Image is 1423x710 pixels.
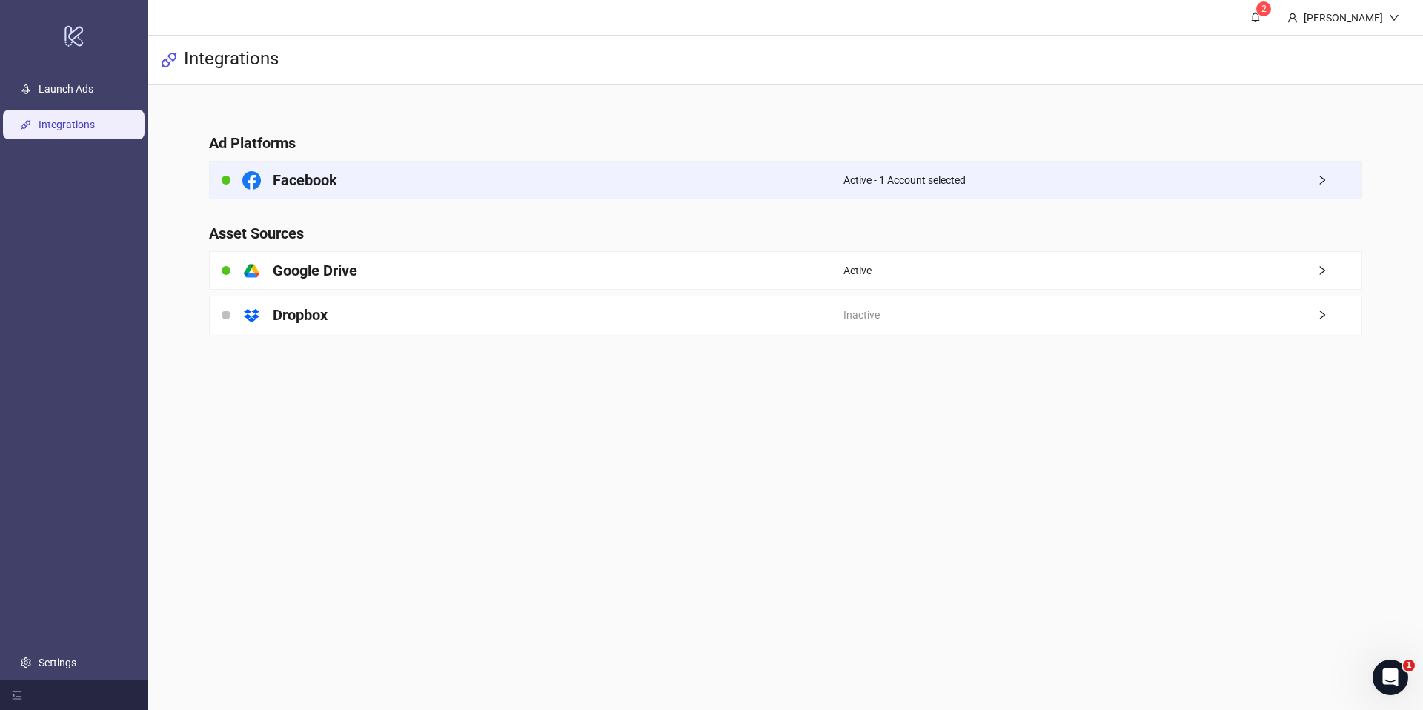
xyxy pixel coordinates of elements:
[273,170,337,190] h4: Facebook
[1250,12,1261,22] span: bell
[1287,13,1298,23] span: user
[12,690,22,700] span: menu-fold
[1403,660,1415,671] span: 1
[39,83,93,95] a: Launch Ads
[209,161,1362,199] a: FacebookActive - 1 Account selectedright
[1317,175,1361,185] span: right
[1261,4,1267,14] span: 2
[184,47,279,73] h3: Integrations
[209,296,1362,334] a: DropboxInactiveright
[209,223,1362,244] h4: Asset Sources
[1373,660,1408,695] iframe: Intercom live chat
[843,307,880,323] span: Inactive
[273,305,328,325] h4: Dropbox
[1389,13,1399,23] span: down
[1256,1,1271,16] sup: 2
[843,262,872,279] span: Active
[39,119,95,130] a: Integrations
[843,172,966,188] span: Active - 1 Account selected
[1298,10,1389,26] div: [PERSON_NAME]
[160,51,178,69] span: api
[39,657,76,668] a: Settings
[273,260,357,281] h4: Google Drive
[209,251,1362,290] a: Google DriveActiveright
[1317,310,1361,320] span: right
[209,133,1362,153] h4: Ad Platforms
[1317,265,1361,276] span: right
